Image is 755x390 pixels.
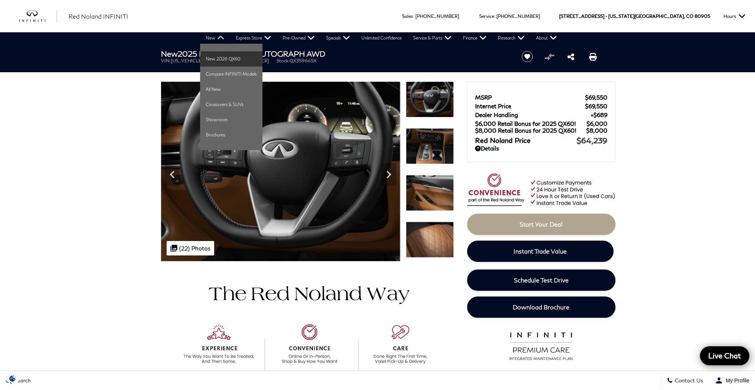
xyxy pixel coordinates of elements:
h1: 2025 INFINITI QX60 AUTOGRAPH AWD [161,49,509,58]
button: Open user profile menu [709,371,755,390]
a: Download Brochure [467,296,615,318]
a: Specials [320,32,356,44]
img: INFINITI [19,10,57,22]
span: Red Noland INFINITI [68,13,128,20]
span: Live Chat [704,351,745,360]
a: Service & Parts [407,32,457,44]
section: Click to Open Cookie Consent Modal [4,374,21,382]
img: infinitipremiumcare.png [504,330,578,361]
span: : [413,13,414,19]
span: $8,000 Retail Bonus for 2025 QX60! [475,127,586,134]
span: : [494,13,495,19]
span: $64,239 [577,136,607,145]
a: $6,000 Retail Bonus for 2025 QX60! $6,000 [475,120,607,127]
span: Download Brochure [513,303,569,311]
a: Start Your Deal [467,214,615,235]
img: New 2025 2T MJST WHTE INFINITI AUTOGRAPH AWD image 20 [406,128,454,164]
div: Next [381,163,396,186]
a: Live Chat [700,346,749,365]
span: Service [479,13,494,19]
a: About [530,32,563,44]
a: Internet Price $69,550 [475,103,607,109]
a: Schedule Test Drive [467,270,615,291]
a: Finance [457,32,492,44]
a: [STREET_ADDRESS] • [US_STATE][GEOGRAPHIC_DATA], CO 80905 [559,13,710,19]
span: Instant Trade Value [513,247,567,255]
span: Contact Us [673,377,703,384]
span: Internet Price [475,103,585,109]
span: $69,550 [585,94,607,101]
a: Brochures [200,127,262,143]
strong: New [161,49,178,58]
a: Express Store [230,32,277,44]
a: New [200,32,230,44]
nav: Main Navigation [200,32,563,44]
span: Stock: [277,58,289,63]
a: Red Noland Price $64,239 [475,136,607,145]
span: $8,000 [586,127,607,134]
span: $69,550 [585,103,607,109]
span: $6,000 [587,120,607,127]
span: Red Noland Price [475,136,577,144]
img: New 2025 2T MJST WHTE INFINITI AUTOGRAPH AWD image 19 [406,81,454,117]
span: $689 [591,111,607,118]
a: [PHONE_NUMBER] [415,13,459,19]
div: Previous [165,163,180,186]
img: New 2025 2T MJST WHTE INFINITI AUTOGRAPH AWD image 21 [406,175,454,211]
a: Dealer Handling $689 [475,111,607,118]
span: QX359645X [289,58,316,63]
a: Compare INFINITI Models [200,67,262,82]
span: My Profile [723,377,749,384]
img: New 2025 2T MJST WHTE INFINITI AUTOGRAPH AWD image 19 [161,82,400,261]
button: Save vehicle [519,51,536,63]
a: infiniti [19,10,57,22]
a: Research [492,32,530,44]
a: Print this New 2025 INFINITI QX60 AUTOGRAPH AWD [589,52,597,61]
div: (22) Photos [167,241,214,255]
a: $8,000 Retail Bonus for 2025 QX60! $8,000 [475,127,607,134]
span: VIN: [161,58,171,63]
button: Vehicle Added To Compare List [544,51,555,62]
span: MSRP [475,94,585,101]
a: Unlimited Confidence [356,32,407,44]
a: MSRP $69,550 [475,94,607,101]
span: Dealer Handling [475,111,591,118]
a: Instant Trade Value [467,241,614,262]
a: New 2026 QX60 [200,51,262,67]
img: New 2025 2T MJST WHTE INFINITI AUTOGRAPH AWD image 22 [406,222,454,258]
a: Red Noland INFINITI [68,12,128,21]
a: Pre-Owned [277,32,320,44]
span: Start Your Deal [520,220,563,228]
span: Schedule Test Drive [514,276,569,284]
a: All New [200,82,262,97]
a: Share this New 2025 INFINITI QX60 AUTOGRAPH AWD [567,52,574,61]
span: Search [12,377,31,384]
img: Opt-Out Icon [4,374,21,382]
span: $6,000 Retail Bonus for 2025 QX60! [475,120,587,127]
a: [PHONE_NUMBER] [496,13,540,19]
a: Showroom [200,112,262,127]
span: Sales [402,13,413,19]
a: Details [475,145,607,152]
span: [US_VEHICLE_IDENTIFICATION_NUMBER] [171,58,269,63]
